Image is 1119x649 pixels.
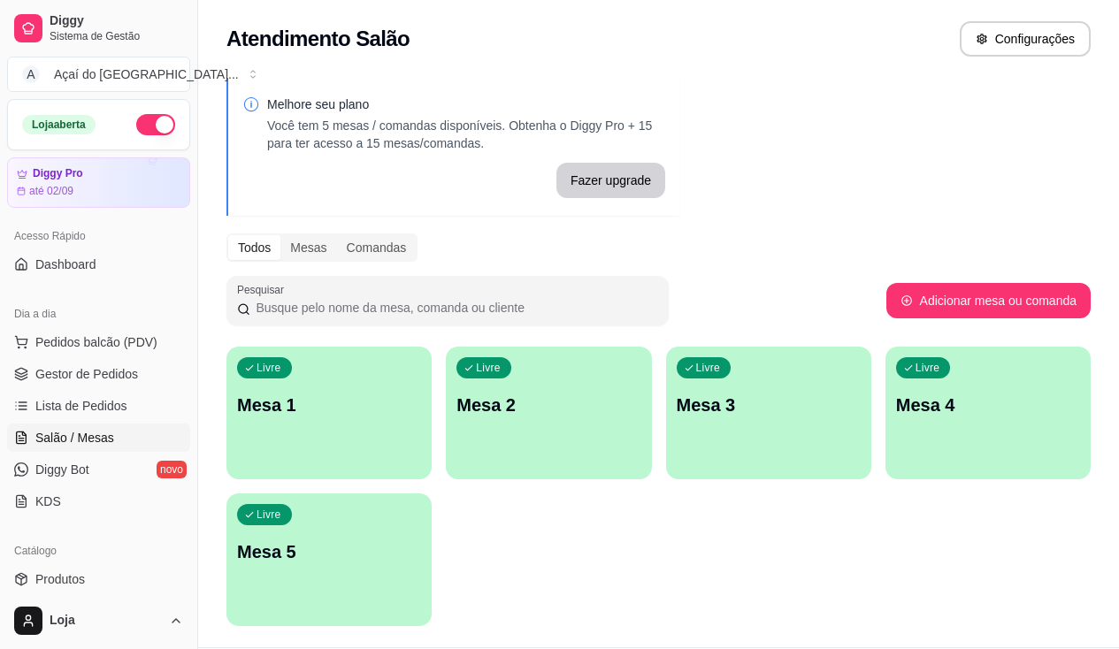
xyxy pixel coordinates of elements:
[456,393,640,417] p: Mesa 2
[35,461,89,478] span: Diggy Bot
[696,361,721,375] p: Livre
[556,163,665,198] button: Fazer upgrade
[337,235,417,260] div: Comandas
[7,250,190,279] a: Dashboard
[29,184,73,198] article: até 02/09
[22,115,96,134] div: Loja aberta
[7,300,190,328] div: Dia a dia
[267,117,665,152] p: Você tem 5 mesas / comandas disponíveis. Obtenha o Diggy Pro + 15 para ter acesso a 15 mesas/coma...
[7,424,190,452] a: Salão / Mesas
[35,397,127,415] span: Lista de Pedidos
[666,347,871,479] button: LivreMesa 3
[50,13,183,29] span: Diggy
[136,114,175,135] button: Alterar Status
[7,537,190,565] div: Catálogo
[50,29,183,43] span: Sistema de Gestão
[7,599,190,642] button: Loja
[237,539,421,564] p: Mesa 5
[35,256,96,273] span: Dashboard
[226,25,410,53] h2: Atendimento Salão
[7,222,190,250] div: Acesso Rápido
[257,508,281,522] p: Livre
[35,429,114,447] span: Salão / Mesas
[916,361,940,375] p: Livre
[7,157,190,208] a: Diggy Proaté 02/09
[35,333,157,351] span: Pedidos balcão (PDV)
[237,282,290,297] label: Pesquisar
[35,570,85,588] span: Produtos
[54,65,239,83] div: Açaí do [GEOGRAPHIC_DATA] ...
[33,167,83,180] article: Diggy Pro
[886,283,1091,318] button: Adicionar mesa ou comanda
[677,393,861,417] p: Mesa 3
[960,21,1091,57] button: Configurações
[250,299,658,317] input: Pesquisar
[7,57,190,92] button: Select a team
[885,347,1091,479] button: LivreMesa 4
[280,235,336,260] div: Mesas
[446,347,651,479] button: LivreMesa 2
[228,235,280,260] div: Todos
[257,361,281,375] p: Livre
[7,360,190,388] a: Gestor de Pedidos
[226,493,432,626] button: LivreMesa 5
[35,492,61,510] span: KDS
[226,347,432,479] button: LivreMesa 1
[7,565,190,593] a: Produtos
[896,393,1080,417] p: Mesa 4
[237,393,421,417] p: Mesa 1
[7,487,190,515] a: KDS
[35,365,138,383] span: Gestor de Pedidos
[7,328,190,356] button: Pedidos balcão (PDV)
[7,392,190,420] a: Lista de Pedidos
[22,65,40,83] span: A
[7,455,190,484] a: Diggy Botnovo
[267,95,665,113] p: Melhore seu plano
[50,613,162,629] span: Loja
[476,361,501,375] p: Livre
[7,7,190,50] a: DiggySistema de Gestão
